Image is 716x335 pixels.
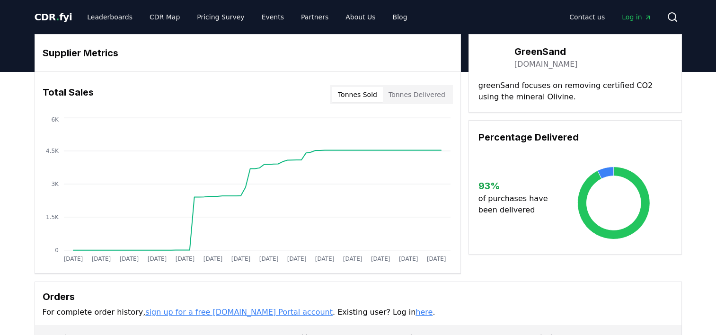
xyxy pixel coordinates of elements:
h3: Percentage Delivered [478,130,672,144]
tspan: [DATE] [427,256,446,262]
p: of purchases have been delivered [478,193,556,216]
tspan: 4.5K [46,148,59,154]
tspan: [DATE] [91,256,111,262]
tspan: [DATE] [343,256,362,262]
a: Blog [385,9,415,26]
span: . [56,11,59,23]
a: Contact us [562,9,612,26]
h3: Orders [43,290,674,304]
tspan: [DATE] [287,256,307,262]
tspan: [DATE] [315,256,335,262]
tspan: [DATE] [259,256,278,262]
a: About Us [338,9,383,26]
a: sign up for a free [DOMAIN_NAME] Portal account [145,308,333,317]
h3: GreenSand [514,44,578,59]
tspan: [DATE] [231,256,250,262]
nav: Main [562,9,659,26]
a: CDR Map [142,9,187,26]
tspan: 0 [55,247,59,254]
a: [DOMAIN_NAME] [514,59,578,70]
a: Leaderboards [80,9,140,26]
a: Pricing Survey [189,9,252,26]
tspan: 6K [51,116,59,123]
h3: Supplier Metrics [43,46,453,60]
h3: Total Sales [43,85,94,104]
a: Log in [614,9,659,26]
img: GreenSand-logo [478,44,505,71]
a: Partners [293,9,336,26]
tspan: [DATE] [203,256,222,262]
p: greenSand focuses on removing certified CO2 using the mineral Olivine. [478,80,672,103]
tspan: [DATE] [399,256,418,262]
tspan: 3K [51,181,59,187]
span: Log in [622,12,651,22]
tspan: [DATE] [63,256,83,262]
button: Tonnes Delivered [383,87,451,102]
button: Tonnes Sold [332,87,383,102]
a: CDR.fyi [35,10,72,24]
nav: Main [80,9,415,26]
a: Events [254,9,292,26]
tspan: [DATE] [119,256,139,262]
tspan: [DATE] [175,256,194,262]
tspan: 1.5K [46,214,59,220]
span: CDR fyi [35,11,72,23]
p: For complete order history, . Existing user? Log in . [43,307,674,318]
a: here [415,308,433,317]
tspan: [DATE] [371,256,390,262]
h3: 93 % [478,179,556,193]
tspan: [DATE] [147,256,167,262]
